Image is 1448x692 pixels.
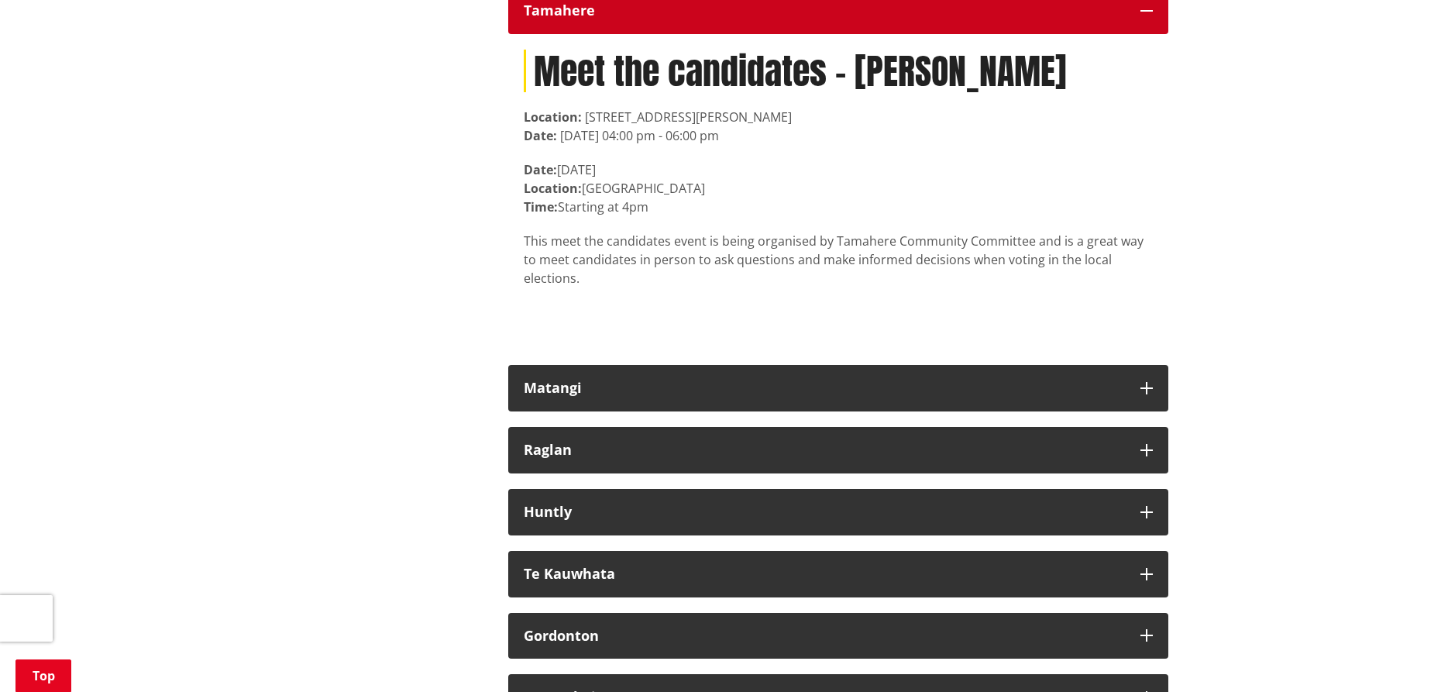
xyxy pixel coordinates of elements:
[15,659,71,692] a: Top
[508,613,1168,659] button: Gordonton
[524,180,582,197] strong: Location:
[524,232,1153,287] p: This meet the candidates event is being organised by Tamahere Community Committee and is a great ...
[1377,627,1433,683] iframe: Messenger Launcher
[524,161,557,178] strong: Date:
[524,160,1153,216] p: [DATE] [GEOGRAPHIC_DATA] Starting at 4pm
[585,108,792,126] span: [STREET_ADDRESS][PERSON_NAME]
[508,365,1168,411] button: Matangi
[524,127,557,144] strong: Date:
[524,504,1125,520] div: Huntly
[560,127,719,144] time: [DATE] 04:00 pm - 06:00 pm
[524,50,1153,92] h1: Meet the candidates - [PERSON_NAME]
[524,3,1125,19] div: Tamahere
[524,198,558,215] strong: Time:
[508,427,1168,473] button: Raglan
[524,108,582,126] strong: Location:
[524,566,1125,582] div: Te Kauwhata
[508,551,1168,597] button: Te Kauwhata
[524,380,1125,396] div: Matangi
[524,626,599,645] strong: Gordonton
[508,489,1168,535] button: Huntly
[524,442,1125,458] div: Raglan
